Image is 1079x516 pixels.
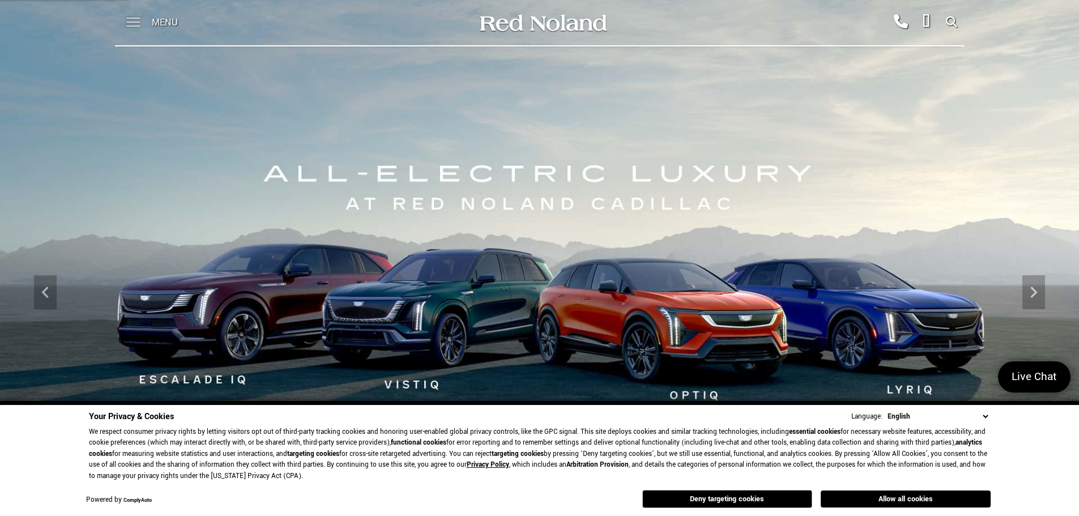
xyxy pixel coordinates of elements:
[1006,369,1063,385] span: Live Chat
[89,438,982,459] strong: analytics cookies
[391,438,446,447] strong: functional cookies
[467,460,509,470] a: Privacy Policy
[998,361,1071,393] a: Live Chat
[287,449,339,459] strong: targeting cookies
[885,411,991,423] select: Language Select
[34,275,57,309] div: Previous
[492,449,544,459] strong: targeting cookies
[566,460,629,470] strong: Arbitration Provision
[851,413,882,420] div: Language:
[86,497,152,504] div: Powered by
[89,427,991,482] p: We respect consumer privacy rights by letting visitors opt out of third-party tracking cookies an...
[123,497,152,504] a: ComplyAuto
[789,427,841,437] strong: essential cookies
[89,411,174,423] span: Your Privacy & Cookies
[642,490,812,508] button: Deny targeting cookies
[821,491,991,508] button: Allow all cookies
[477,13,608,33] img: Red Noland Auto Group
[1022,275,1045,309] div: Next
